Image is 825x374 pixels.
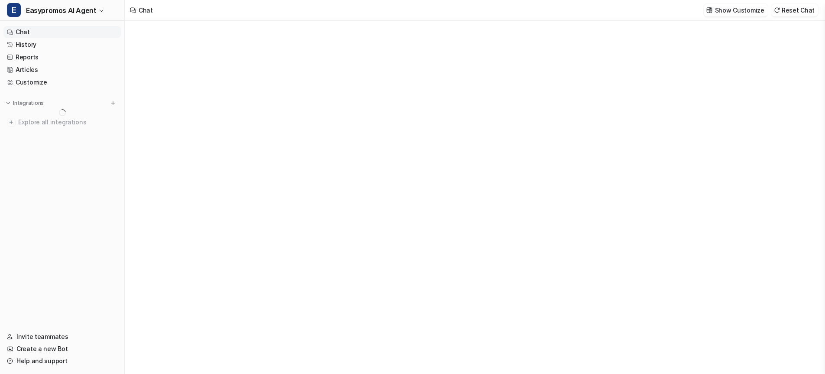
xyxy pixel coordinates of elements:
[7,3,21,17] span: E
[3,343,121,355] a: Create a new Bot
[13,100,44,107] p: Integrations
[139,6,153,15] div: Chat
[110,100,116,106] img: menu_add.svg
[706,7,712,13] img: customize
[3,76,121,88] a: Customize
[3,26,121,38] a: Chat
[3,64,121,76] a: Articles
[704,4,768,16] button: Show Customize
[5,100,11,106] img: expand menu
[26,4,96,16] span: Easypromos AI Agent
[771,4,818,16] button: Reset Chat
[7,118,16,127] img: explore all integrations
[774,7,780,13] img: reset
[3,116,121,128] a: Explore all integrations
[18,115,117,129] span: Explore all integrations
[715,6,764,15] p: Show Customize
[3,99,46,107] button: Integrations
[3,331,121,343] a: Invite teammates
[3,39,121,51] a: History
[3,51,121,63] a: Reports
[3,355,121,367] a: Help and support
